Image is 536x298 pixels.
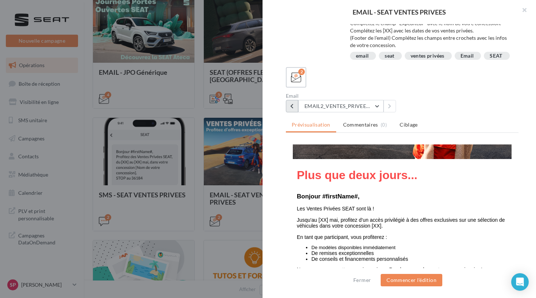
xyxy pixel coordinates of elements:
div: seat [385,53,394,59]
span: Commentaires [343,121,378,128]
strong: , [72,49,74,55]
button: Commencer l'édition [381,274,442,286]
button: EMAIL2_VENTES_PRIVEES_SEAT_MAI_2025 [298,100,384,112]
li: De modèles disponibles immédiatement [26,100,222,106]
button: Fermer [350,276,374,285]
li: Complétez les [XX] avec les dates de vos ventes privées. [350,27,513,34]
span: Jusqu'au [XX] mai, profitez d’un accès privilégié à des offres exclusives sur une sélection de vé... [11,73,219,84]
span: De conseils et financements personnalisés [26,112,122,117]
div: EMAIL - SEAT VENTES PRIVEES [274,9,524,15]
span: (0) [381,122,387,128]
div: Email [286,93,399,98]
div: 2 [298,69,305,75]
div: Open Intercom Messenger [511,273,529,291]
span: Plus que deux jours... [11,24,132,37]
span: Les Ventes Privées SEAT sont là ! [11,61,88,67]
span: Ne manquez pas cette occasion unique. Rendez-vous chez votre concessionaire ! [11,122,197,128]
span: Ciblage [400,121,417,128]
li: (Footer de l'email) Complétez les champs entre crochets avec les infos de votre concession. [350,34,513,49]
strong: Bonjour #firstName# [11,49,72,55]
div: Email [461,53,474,59]
div: ventes privées [411,53,444,59]
span: De remises exceptionnelles [26,106,88,112]
span: En tant que participant, vous profiterez : [11,90,101,96]
div: email [356,53,369,59]
div: SEAT [490,53,502,59]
